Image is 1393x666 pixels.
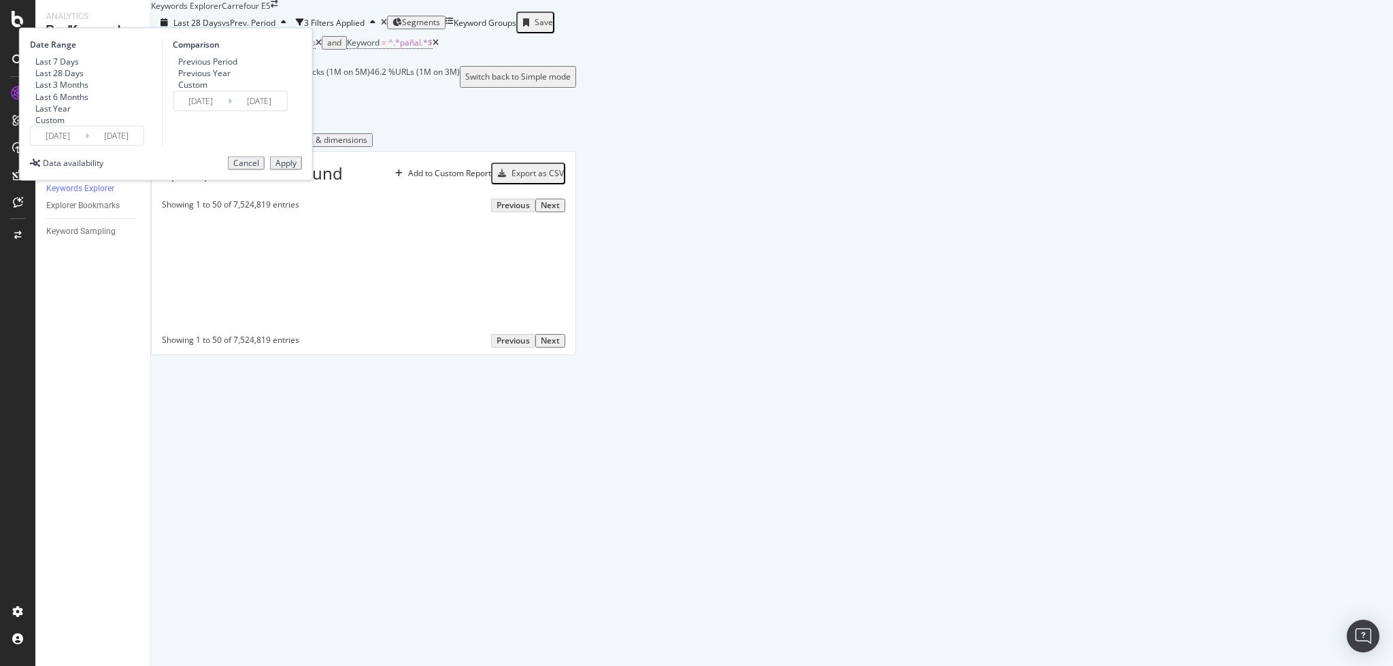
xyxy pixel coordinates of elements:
div: Custom [30,114,88,125]
button: Cancel [228,156,265,170]
button: 3 Filters Applied [296,12,381,33]
div: Keyword Groups [454,17,516,29]
div: Previous [497,336,530,346]
input: Start Date [31,127,85,146]
div: Custom [35,114,65,125]
span: vs Prev. Period [222,17,275,29]
span: Segments [402,16,440,28]
div: Last 28 Days [30,67,88,79]
div: Last Year [30,102,88,114]
div: Analytics [46,11,139,22]
div: Last 7 Days [30,56,88,67]
div: Next [541,201,560,210]
div: Switch back to Simple mode [465,72,571,82]
button: Previous [491,334,535,348]
div: Last 28 Days [35,67,84,79]
button: Save [516,12,554,33]
button: Add to Custom Report [390,163,491,184]
a: Keywords Explorer [46,182,141,196]
a: Keyword Sampling [46,224,141,239]
div: Export as CSV [511,169,564,178]
input: End Date [89,127,144,146]
a: Explorer Bookmarks [46,199,141,213]
div: Previous Period [178,56,237,67]
div: Showing 1 to 50 of 7,524,819 entries [162,334,299,348]
div: Showing 1 to 50 of 7,524,819 entries [162,199,299,212]
div: times [381,18,387,27]
button: and [322,36,347,50]
div: Keyword Sampling [46,224,116,239]
div: 27.16 % Clicks ( 1M on 5M ) [273,66,370,88]
div: Previous Year [173,67,237,79]
button: Keyword Groups [446,12,516,33]
div: Data availability [43,157,103,169]
div: Select metrics & dimensions [260,135,367,145]
div: Next [541,336,560,346]
input: End Date [232,91,286,110]
div: and [327,38,341,48]
div: Save [535,18,553,27]
div: Custom [178,79,207,90]
span: = [382,37,386,48]
div: 3 Filters Applied [304,17,365,29]
div: Last 6 Months [30,90,88,102]
button: Next [535,199,565,212]
button: Next [535,334,565,348]
div: Apply [275,159,297,168]
div: Last Year [35,102,71,114]
div: Last 7 Days [35,56,79,67]
div: Open Intercom Messenger [1347,620,1379,652]
div: Previous Period [173,56,237,67]
div: Last 3 Months [30,79,88,90]
button: Last 28 DaysvsPrev. Period [151,16,296,29]
span: ^.*pañal.*$ [388,37,433,48]
button: Switch back to Simple mode [460,66,576,88]
div: Comparison [173,39,291,50]
div: Previous Year [178,67,231,79]
div: Add to Custom Report [408,169,491,178]
span: Last 28 Days [173,17,222,29]
button: Segments [387,16,446,29]
div: Previous [497,201,530,210]
div: Last 3 Months [35,79,88,90]
div: Last 6 Months [35,90,88,102]
input: Start Date [173,91,228,110]
div: RealKeywords [46,22,139,38]
button: Previous [491,199,535,212]
div: Cancel [233,159,259,168]
div: Custom [173,79,237,90]
div: Keywords Explorer [46,183,114,195]
div: 46.2 % URLs ( 1M on 3M ) [370,66,460,88]
span: Keyword [347,37,380,48]
div: Explorer Bookmarks [46,199,120,213]
button: Apply [270,156,302,170]
div: Date Range [30,39,159,50]
button: Export as CSV [491,163,565,184]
